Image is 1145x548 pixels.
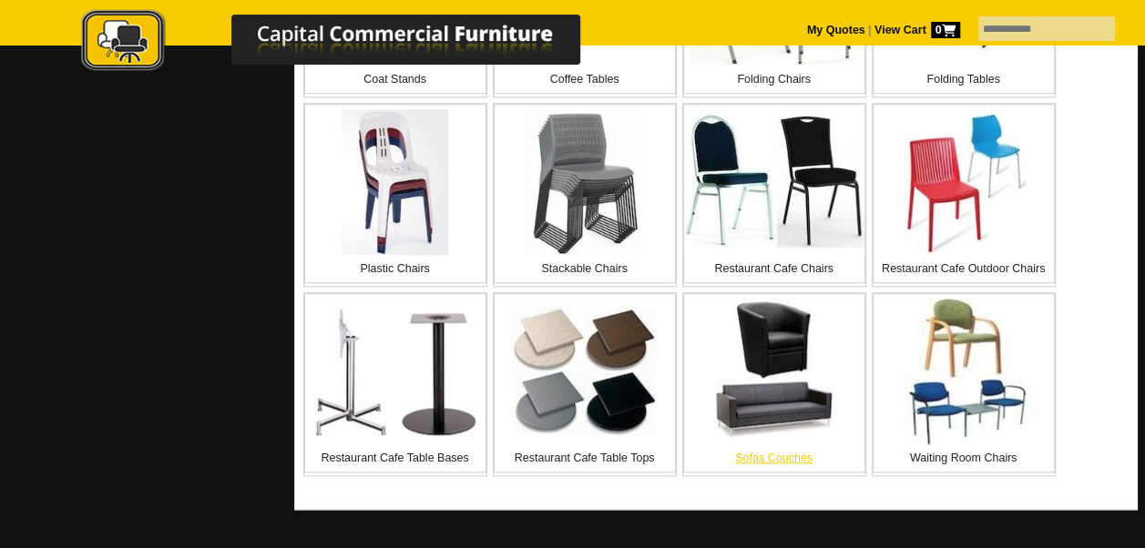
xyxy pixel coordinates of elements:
img: Restaurant Cafe Table Bases [313,305,477,439]
a: Capital Commercial Furniture Logo [31,9,669,81]
a: Plastic Chairs Plastic Chairs [303,103,487,287]
a: View Cart0 [871,24,959,36]
img: Restaurant Cafe Chairs [684,110,864,253]
a: Waiting Room Chairs Waiting Room Chairs [872,292,1056,476]
a: My Quotes [807,24,865,36]
span: 0 [931,22,960,38]
img: Restaurant Cafe Table Tops [512,307,658,436]
p: Plastic Chairs [305,259,486,278]
img: Waiting Room Chairs [891,299,1037,444]
a: Stackable Chairs Stackable Chairs [493,103,677,287]
img: Capital Commercial Furniture Logo [31,9,669,76]
a: Restaurant Cafe Chairs Restaurant Cafe Chairs [682,103,866,287]
a: Sofas Couches Sofas Couches [682,292,866,476]
img: Stackable Chairs [526,109,641,255]
p: Folding Chairs [684,70,864,88]
img: Sofas Couches [701,299,847,444]
img: Plastic Chairs [342,109,447,255]
p: Stackable Chairs [495,259,675,278]
p: Restaurant Cafe Outdoor Chairs [874,259,1054,278]
strong: View Cart [874,24,960,36]
a: Restaurant Cafe Table Bases Restaurant Cafe Table Bases [303,292,487,476]
p: Sofas Couches [684,449,864,467]
a: Restaurant Cafe Outdoor Chairs Restaurant Cafe Outdoor Chairs [872,103,1056,287]
img: Restaurant Cafe Outdoor Chairs [899,109,1028,255]
a: Restaurant Cafe Table Tops Restaurant Cafe Table Tops [493,292,677,476]
p: Waiting Room Chairs [874,449,1054,467]
p: Restaurant Cafe Chairs [684,259,864,278]
p: Restaurant Cafe Table Tops [495,449,675,467]
p: Folding Tables [874,70,1054,88]
p: Restaurant Cafe Table Bases [305,449,486,467]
